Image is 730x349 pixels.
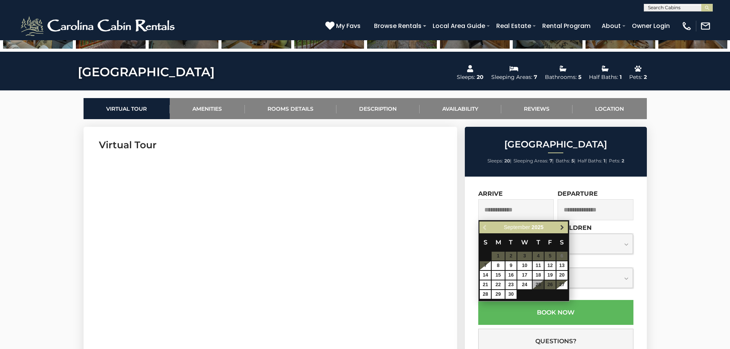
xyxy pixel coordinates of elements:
a: 18 [533,271,544,280]
a: 13 [556,261,568,270]
a: Next [558,223,567,232]
span: Thursday [536,239,540,246]
a: 19 [545,271,556,280]
a: 17 [517,271,532,280]
button: Book Now [478,300,633,325]
span: 2025 [532,224,543,230]
span: Sleeping Areas: [513,158,548,164]
span: Baths: [556,158,570,164]
strong: 1 [604,158,605,164]
a: 22 [492,280,505,289]
label: Departure [558,190,598,197]
a: 11 [533,261,544,270]
strong: 20 [504,158,510,164]
span: Sunday [484,239,487,246]
a: Rental Program [538,19,594,33]
a: 24 [517,280,532,289]
a: Browse Rentals [370,19,425,33]
a: 28 [480,290,491,299]
span: Tuesday [509,239,513,246]
label: Children [558,224,592,231]
label: Arrive [478,190,503,197]
a: My Favs [325,21,363,31]
img: White-1-2.png [19,15,178,38]
a: Local Area Guide [429,19,489,33]
span: Pets: [609,158,620,164]
a: 7 [480,261,491,270]
a: Rooms Details [245,98,336,119]
li: | [513,156,554,166]
span: Sleeps: [487,158,503,164]
a: Reviews [501,98,573,119]
a: 29 [492,290,505,299]
img: mail-regular-white.png [700,21,711,31]
a: Owner Login [628,19,674,33]
a: 9 [505,261,517,270]
span: Half Baths: [577,158,602,164]
a: 15 [492,271,505,280]
a: 12 [545,261,556,270]
a: 27 [556,280,568,289]
a: Description [336,98,420,119]
span: Next [559,224,565,231]
a: 20 [556,271,568,280]
img: phone-regular-white.png [681,21,692,31]
a: 30 [505,290,517,299]
span: Friday [548,239,552,246]
a: 10 [517,261,532,270]
strong: 2 [622,158,624,164]
a: 16 [505,271,517,280]
a: Virtual Tour [84,98,170,119]
li: | [487,156,512,166]
a: 8 [492,261,505,270]
a: 23 [505,280,517,289]
a: About [598,19,625,33]
a: Real Estate [492,19,535,33]
span: Monday [495,239,501,246]
a: 21 [480,280,491,289]
h3: Virtual Tour [99,138,442,152]
span: My Favs [336,21,361,31]
a: Amenities [170,98,245,119]
a: Availability [420,98,501,119]
span: Saturday [560,239,564,246]
span: Wednesday [521,239,528,246]
li: | [577,156,607,166]
span: September [504,224,530,230]
a: Location [573,98,647,119]
strong: 5 [571,158,574,164]
strong: 7 [550,158,552,164]
h2: [GEOGRAPHIC_DATA] [467,139,645,149]
li: | [556,156,576,166]
a: 14 [480,271,491,280]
